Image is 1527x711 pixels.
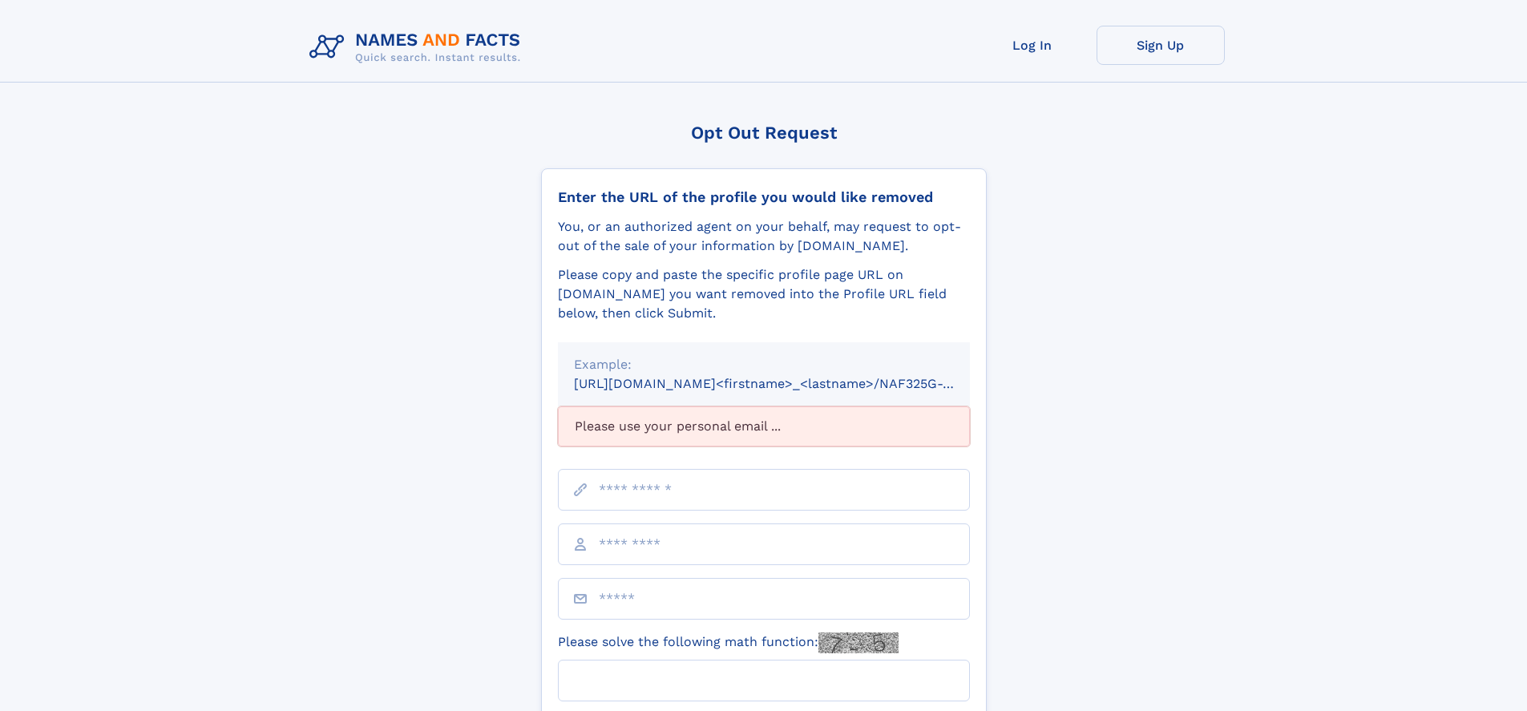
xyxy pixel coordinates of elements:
div: You, or an authorized agent on your behalf, may request to opt-out of the sale of your informatio... [558,217,970,256]
div: Please copy and paste the specific profile page URL on [DOMAIN_NAME] you want removed into the Pr... [558,265,970,323]
div: Please use your personal email ... [558,406,970,446]
a: Log In [968,26,1097,65]
div: Enter the URL of the profile you would like removed [558,188,970,206]
small: [URL][DOMAIN_NAME]<firstname>_<lastname>/NAF325G-xxxxxxxx [574,376,1000,391]
label: Please solve the following math function: [558,632,899,653]
div: Example: [574,355,954,374]
a: Sign Up [1097,26,1225,65]
div: Opt Out Request [541,123,987,143]
img: Logo Names and Facts [303,26,534,69]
